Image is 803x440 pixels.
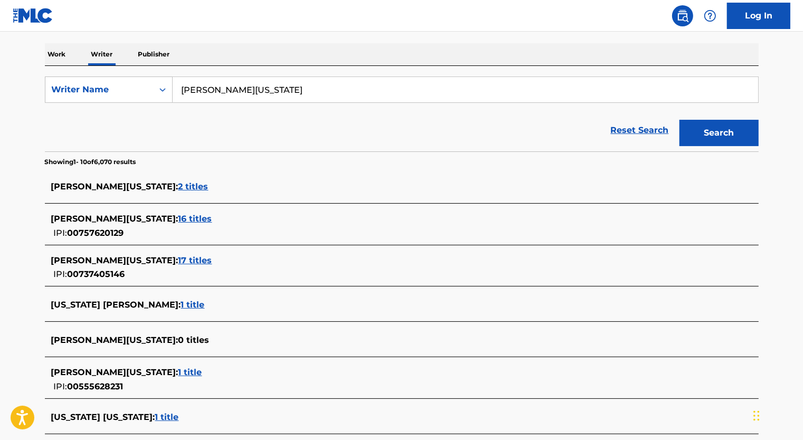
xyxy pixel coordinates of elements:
span: 1 title [181,300,205,310]
p: Publisher [135,43,173,65]
p: Showing 1 - 10 of 6,070 results [45,157,136,167]
span: 16 titles [178,214,212,224]
form: Search Form [45,76,759,151]
span: IPI: [54,381,68,391]
a: Public Search [672,5,693,26]
span: 17 titles [178,255,212,265]
img: MLC Logo [13,8,53,23]
div: Writer Name [52,83,147,96]
button: Search [679,120,759,146]
span: 1 title [178,367,202,377]
span: [US_STATE] [PERSON_NAME] : [51,300,181,310]
span: 00737405146 [68,269,125,279]
span: [US_STATE] [US_STATE] : [51,412,155,422]
img: search [676,9,689,22]
a: Log In [727,3,790,29]
p: Work [45,43,69,65]
span: 1 title [155,412,179,422]
a: Reset Search [606,119,674,142]
span: [PERSON_NAME][US_STATE] : [51,335,178,345]
iframe: Chat Widget [750,389,803,440]
div: Drag [753,400,760,432]
span: [PERSON_NAME][US_STATE] : [51,181,178,192]
img: help [704,9,716,22]
span: [PERSON_NAME][US_STATE] : [51,214,178,224]
span: 00555628231 [68,381,124,391]
span: 0 titles [178,335,210,345]
div: Help [700,5,721,26]
span: [PERSON_NAME][US_STATE] : [51,255,178,265]
span: IPI: [54,269,68,279]
span: 00757620129 [68,228,124,238]
p: Writer [88,43,116,65]
span: 2 titles [178,181,209,192]
span: [PERSON_NAME][US_STATE] : [51,367,178,377]
span: IPI: [54,228,68,238]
